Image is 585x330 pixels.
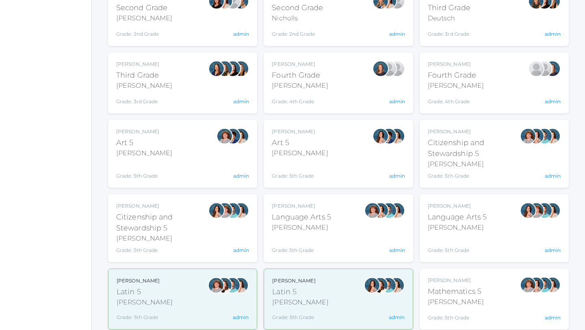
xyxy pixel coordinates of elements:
div: [PERSON_NAME] [116,61,172,68]
div: Cari Burke [544,202,561,219]
div: Teresa Deutsch [216,277,232,293]
div: Rebecca Salazar [528,128,544,144]
div: [PERSON_NAME] [117,297,173,307]
div: Grade: 4th Grade [272,94,328,105]
div: Grade: 5th Grade [428,310,484,321]
div: [PERSON_NAME] [272,277,328,284]
div: Deutsch [428,13,471,23]
div: [PERSON_NAME] [272,223,331,232]
div: Westen Taylor [381,202,397,219]
div: Third Grade [116,70,172,81]
div: Sarah Bence [217,128,233,144]
div: Sarah Bence [208,277,224,293]
div: Rebecca Salazar [373,202,389,219]
div: Second Grade [116,2,172,13]
div: [PERSON_NAME] [428,159,520,169]
div: Grade: 4th Grade [428,94,484,105]
div: Grade: 5th Grade [116,161,172,180]
div: Westen Taylor [380,277,396,293]
div: Ellie Bradley [373,61,389,77]
div: Andrea Deutsch [217,61,233,77]
div: Grade: 5th Grade [272,310,328,321]
div: Sarah Bence [520,128,536,144]
div: Heather Porter [536,61,552,77]
div: Lori Webster [208,61,225,77]
div: [PERSON_NAME] [428,223,487,232]
a: admin [233,173,249,179]
div: Art 5 [272,137,328,148]
div: Carolyn Sugimoto [381,128,397,144]
div: Sarah Bence [520,277,536,293]
a: admin [545,247,561,253]
a: admin [233,98,249,104]
div: Sarah Bence [364,202,381,219]
div: Rebecca Salazar [373,128,389,144]
div: [PERSON_NAME] [428,202,487,210]
div: Language Arts 5 [272,212,331,223]
div: Grade: 5th Grade [117,310,173,321]
div: Rebecca Salazar [520,202,536,219]
div: [PERSON_NAME] [116,81,172,91]
div: Grade: 3rd Grade [116,94,172,105]
div: Third Grade [428,2,471,13]
div: Lydia Chaffin [381,61,397,77]
div: Latin 5 [117,287,173,297]
div: Cari Burke [389,202,405,219]
div: Grade: 5th Grade [428,236,487,254]
div: [PERSON_NAME] [116,128,172,135]
div: [PERSON_NAME] [428,277,484,284]
div: Ellie Bradley [544,61,561,77]
div: Grade: 5th Grade [272,161,328,180]
a: admin [545,173,561,179]
div: Language Arts 5 [428,212,487,223]
a: admin [389,31,405,37]
div: Carolyn Sugimoto [225,128,241,144]
div: Rebecca Salazar [364,277,380,293]
div: [PERSON_NAME] [428,81,484,91]
div: Cari Burke [544,128,561,144]
a: admin [233,31,249,37]
div: Westen Taylor [536,128,552,144]
div: Cari Burke [389,128,405,144]
div: [PERSON_NAME] [116,234,208,243]
div: Rebecca Salazar [208,202,225,219]
div: Juliana Fowler [233,61,249,77]
a: admin [389,98,405,104]
div: Lydia Chaffin [528,61,544,77]
div: [PERSON_NAME] [116,148,172,158]
div: Latin 5 [272,287,328,297]
div: [PERSON_NAME] [116,202,208,210]
div: Citizenship and Stewardship 5 [116,212,208,234]
div: Mathematics 5 [428,286,484,297]
div: Fourth Grade [272,70,328,81]
a: admin [233,247,249,253]
a: admin [389,247,405,253]
div: Nicholls [272,13,323,23]
div: Cari Burke [388,277,405,293]
a: admin [389,314,405,320]
div: Grade: 5th Grade [428,172,520,180]
div: [PERSON_NAME] [116,13,172,23]
div: Sarah Bence [217,202,233,219]
div: Grade: 3rd Grade [428,26,471,38]
div: Art 5 [116,137,172,148]
div: [PERSON_NAME] [272,202,331,210]
div: [PERSON_NAME] [428,297,484,307]
div: [PERSON_NAME] [272,81,328,91]
div: Grade: 2nd Grade [272,26,323,38]
a: admin [545,315,561,321]
div: [PERSON_NAME] [272,61,328,68]
div: Cari Burke [233,202,249,219]
div: Grade: 5th Grade [116,247,208,254]
a: admin [233,314,249,320]
div: Cari Burke [544,277,561,293]
div: [PERSON_NAME] [272,128,328,135]
div: Sarah Bence [528,202,544,219]
div: Fourth Grade [428,70,484,81]
div: Westen Taylor [536,277,552,293]
div: Grade: 5th Grade [272,236,331,254]
div: Heather Porter [389,61,405,77]
div: Citizenship and Stewardship 5 [428,137,520,159]
div: [PERSON_NAME] [117,277,173,284]
div: Westen Taylor [224,277,240,293]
